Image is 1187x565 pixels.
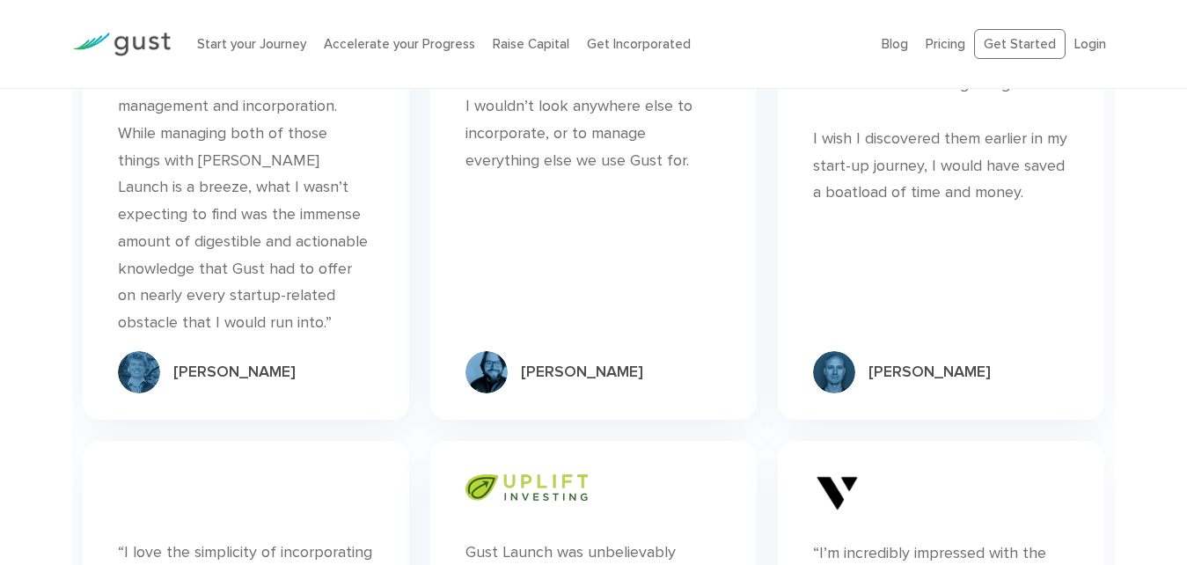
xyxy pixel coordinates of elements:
[72,33,171,56] img: Gust Logo
[465,474,588,501] img: Logo
[813,351,855,393] img: Group 10
[324,36,475,52] a: Accelerate your Progress
[118,351,160,393] img: Group 11
[926,36,965,52] a: Pricing
[974,29,1066,60] a: Get Started
[521,362,643,383] div: [PERSON_NAME]
[173,362,296,383] div: [PERSON_NAME]
[587,36,691,52] a: Get Incorporated
[882,36,908,52] a: Blog
[813,474,860,512] img: V
[197,36,306,52] a: Start your Journey
[493,36,569,52] a: Raise Capital
[1074,36,1106,52] a: Login
[465,351,508,393] img: Group 12
[868,362,991,383] div: [PERSON_NAME]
